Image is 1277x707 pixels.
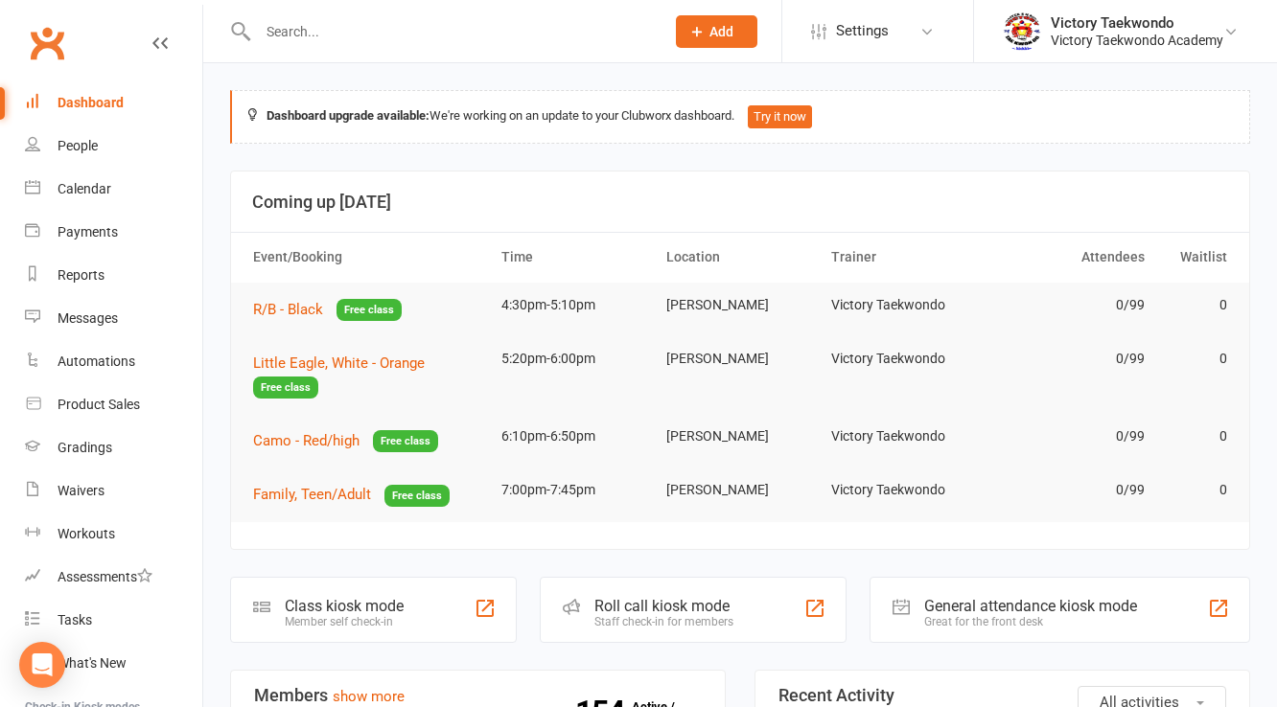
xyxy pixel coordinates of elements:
[594,597,733,615] div: Roll call kiosk mode
[25,383,202,426] a: Product Sales
[253,432,360,449] span: Camo - Red/high
[58,267,104,283] div: Reports
[1153,468,1236,513] td: 0
[836,10,889,53] span: Settings
[285,615,404,628] div: Member self check-in
[254,686,702,705] h3: Members
[823,414,987,459] td: Victory Taekwondo
[267,108,430,123] strong: Dashboard upgrade available:
[823,283,987,328] td: Victory Taekwondo
[709,24,733,39] span: Add
[285,597,404,615] div: Class kiosk mode
[58,526,115,541] div: Workouts
[337,299,402,321] span: Free class
[823,336,987,381] td: Victory Taekwondo
[1153,283,1236,328] td: 0
[23,19,71,67] a: Clubworx
[823,233,987,282] th: Trainer
[1153,414,1236,459] td: 0
[25,81,202,125] a: Dashboard
[658,336,823,381] td: [PERSON_NAME]
[252,193,1228,212] h3: Coming up [DATE]
[25,297,202,340] a: Messages
[253,298,402,322] button: R/B - BlackFree class
[594,615,733,628] div: Staff check-in for members
[230,90,1250,144] div: We're working on an update to your Clubworx dashboard.
[493,283,658,328] td: 4:30pm-5:10pm
[25,211,202,254] a: Payments
[25,642,202,685] a: What's New
[1003,12,1041,51] img: thumb_image1542833429.png
[493,336,658,381] td: 5:20pm-6:00pm
[658,283,823,328] td: [PERSON_NAME]
[253,486,371,503] span: Family, Teen/Adult
[253,376,318,399] span: Free class
[25,340,202,383] a: Automations
[252,18,651,45] input: Search...
[333,688,405,705] a: show more
[493,468,658,513] td: 7:00pm-7:45pm
[924,597,1137,615] div: General attendance kiosk mode
[987,336,1152,381] td: 0/99
[384,485,450,507] span: Free class
[1153,336,1236,381] td: 0
[25,556,202,599] a: Assessments
[658,468,823,513] td: [PERSON_NAME]
[58,310,118,326] div: Messages
[25,513,202,556] a: Workouts
[58,138,98,153] div: People
[253,429,438,453] button: Camo - Red/highFree class
[25,599,202,642] a: Tasks
[924,615,1137,628] div: Great for the front desk
[58,440,112,455] div: Gradings
[1051,14,1223,32] div: Victory Taekwondo
[253,301,323,318] span: R/B - Black
[244,233,493,282] th: Event/Booking
[58,181,111,196] div: Calendar
[58,655,127,671] div: What's New
[778,686,1226,705] h3: Recent Activity
[1051,32,1223,49] div: Victory Taekwondo Academy
[1153,233,1236,282] th: Waitlist
[748,105,812,128] button: Try it now
[676,15,757,48] button: Add
[658,414,823,459] td: [PERSON_NAME]
[253,483,450,507] button: Family, Teen/AdultFree class
[25,254,202,297] a: Reports
[58,397,140,412] div: Product Sales
[253,352,484,399] button: Little Eagle, White - OrangeFree class
[987,283,1152,328] td: 0/99
[493,414,658,459] td: 6:10pm-6:50pm
[987,233,1152,282] th: Attendees
[58,95,124,110] div: Dashboard
[25,125,202,168] a: People
[253,354,425,372] span: Little Eagle, White - Orange
[987,468,1152,513] td: 0/99
[658,233,823,282] th: Location
[373,430,438,452] span: Free class
[25,469,202,513] a: Waivers
[493,233,658,282] th: Time
[58,612,92,627] div: Tasks
[823,468,987,513] td: Victory Taekwondo
[19,642,65,688] div: Open Intercom Messenger
[25,426,202,469] a: Gradings
[58,569,152,584] div: Assessments
[25,168,202,211] a: Calendar
[58,483,104,498] div: Waivers
[987,414,1152,459] td: 0/99
[58,224,118,239] div: Payments
[58,353,135,369] div: Automations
